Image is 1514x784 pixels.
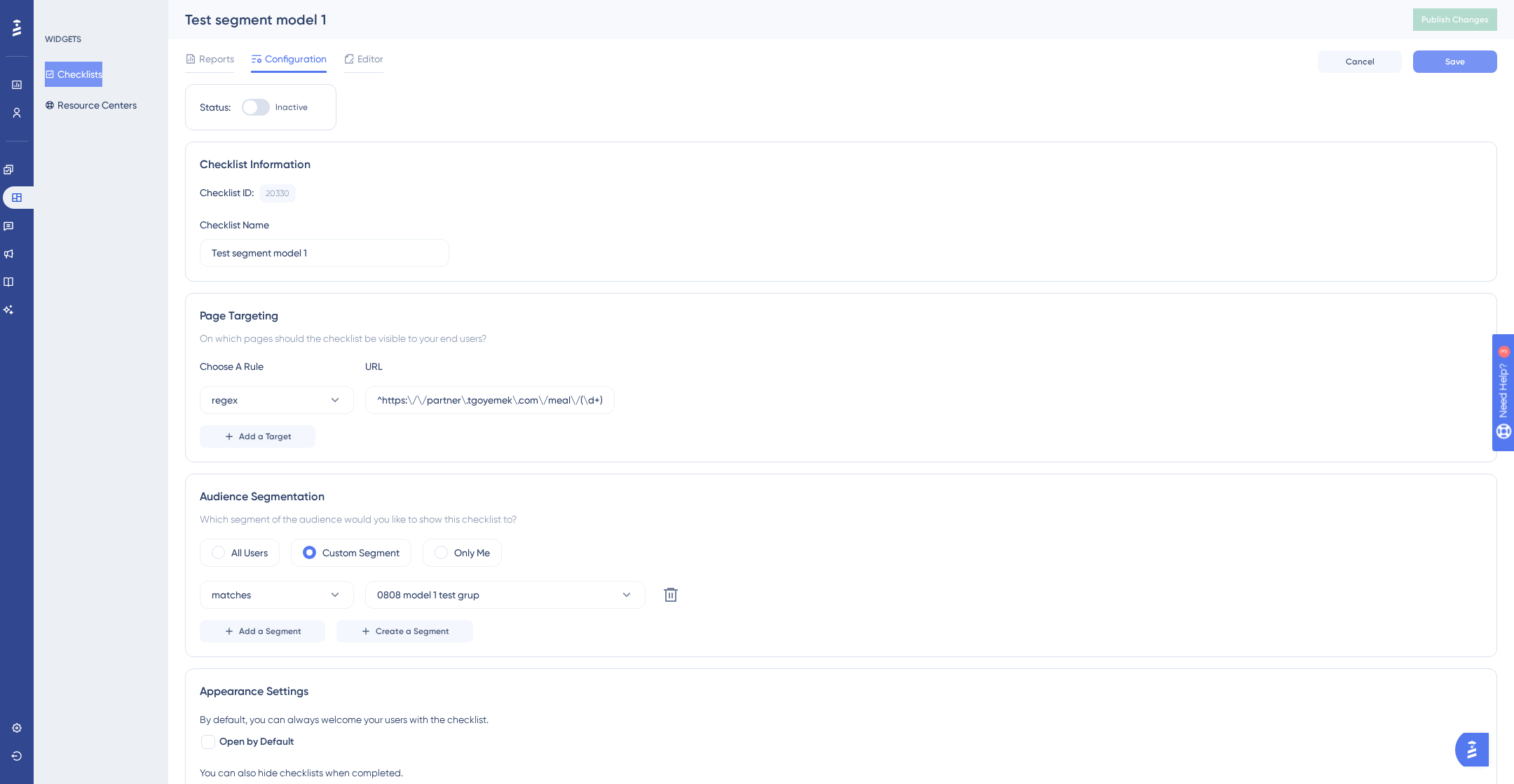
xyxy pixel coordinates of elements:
[45,92,137,118] button: Resource Centers
[239,626,301,637] span: Add a Segment
[200,764,1482,781] div: You can also hide checklists when completed.
[1413,8,1497,31] button: Publish Changes
[200,711,1482,728] div: By default, you can always welcome your users with the checklist.
[212,586,251,603] span: matches
[336,620,473,642] button: Create a Segment
[200,184,254,202] div: Checklist ID:
[200,330,1482,347] div: On which pages should the checklist be visible to your end users?
[199,50,234,67] span: Reports
[376,626,449,637] span: Create a Segment
[219,734,294,750] span: Open by Default
[185,10,1378,29] div: Test segment model 1
[200,386,354,414] button: regex
[200,99,231,116] div: Status:
[45,34,81,45] div: WIDGETS
[275,102,308,113] span: Inactive
[200,216,269,233] div: Checklist Name
[266,188,289,199] div: 20330
[239,431,292,442] span: Add a Target
[1318,50,1402,73] button: Cancel
[200,358,354,375] div: Choose A Rule
[1346,56,1375,67] span: Cancel
[200,581,354,609] button: matches
[97,7,102,18] div: 3
[1445,56,1465,67] span: Save
[45,62,102,87] button: Checklists
[200,511,1482,528] div: Which segment of the audience would you like to show this checklist to?
[322,544,400,561] label: Custom Segment
[200,683,1482,700] div: Appearance Settings
[377,392,603,408] input: yourwebsite.com/path
[200,488,1482,505] div: Audience Segmentation
[212,245,437,261] input: Type your Checklist name
[200,425,315,448] button: Add a Target
[200,620,325,642] button: Add a Segment
[365,358,519,375] div: URL
[1421,14,1489,25] span: Publish Changes
[1413,50,1497,73] button: Save
[1455,729,1497,771] iframe: UserGuiding AI Assistant Launcher
[231,544,268,561] label: All Users
[200,308,1482,324] div: Page Targeting
[365,581,646,609] button: 0808 model 1 test grup
[33,4,88,20] span: Need Help?
[357,50,383,67] span: Editor
[454,544,490,561] label: Only Me
[212,392,238,408] span: regex
[200,156,1482,173] div: Checklist Information
[377,586,479,603] span: 0808 model 1 test grup
[265,50,327,67] span: Configuration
